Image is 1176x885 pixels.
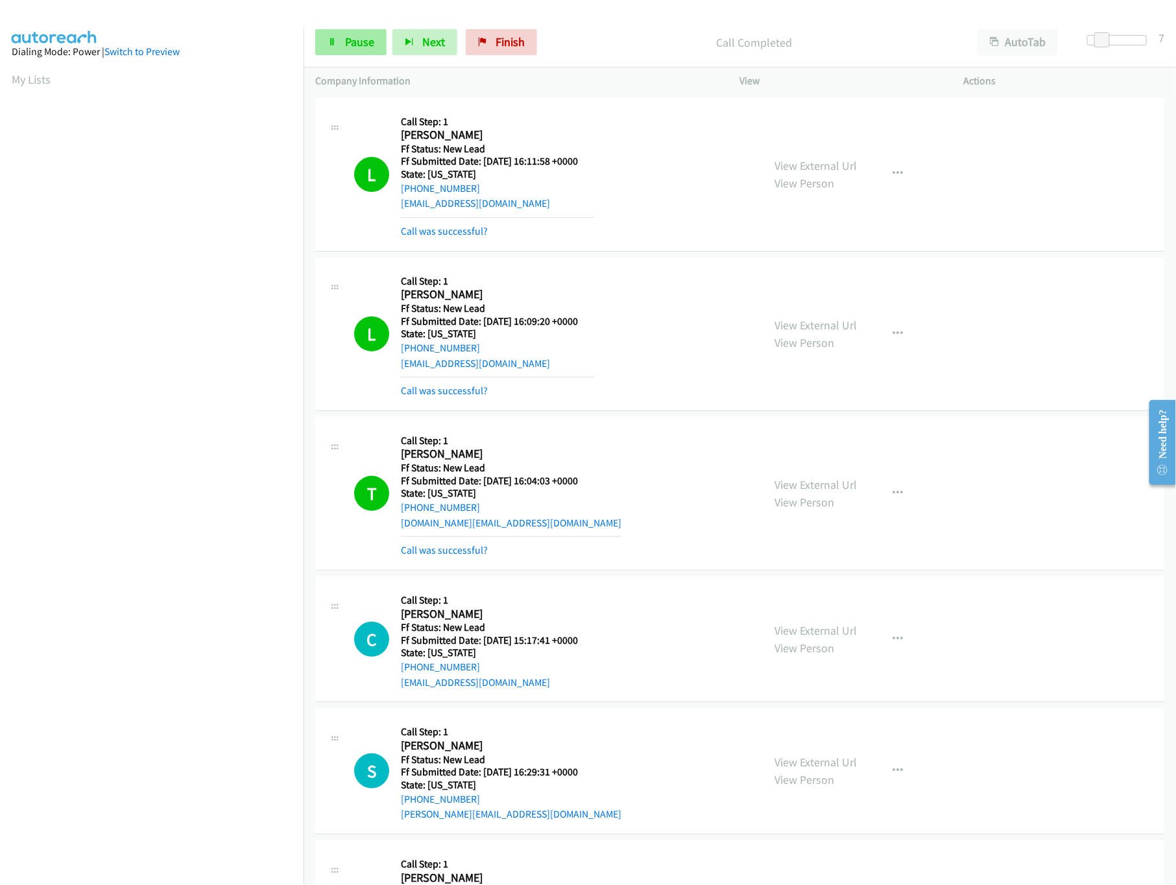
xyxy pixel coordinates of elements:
h2: [PERSON_NAME] [401,738,621,753]
h1: C [354,622,389,657]
a: View Person [775,641,835,655]
a: My Lists [12,72,51,87]
a: View Person [775,772,835,787]
a: [PERSON_NAME][EMAIL_ADDRESS][DOMAIN_NAME] [401,808,621,820]
a: [EMAIL_ADDRESS][DOMAIN_NAME] [401,197,550,209]
h2: [PERSON_NAME] [401,447,594,462]
h5: Ff Status: New Lead [401,753,621,766]
h5: State: [US_STATE] [401,168,594,181]
a: Finish [466,29,537,55]
h5: Call Step: 1 [401,858,578,871]
h5: Call Step: 1 [401,726,621,738]
h5: State: [US_STATE] [401,327,594,340]
a: [PHONE_NUMBER] [401,793,480,805]
a: Pause [315,29,387,55]
h5: State: [US_STATE] [401,487,621,500]
a: View External Url [775,755,858,770]
h5: Ff Submitted Date: [DATE] 15:17:41 +0000 [401,634,594,647]
div: The call is yet to be attempted [354,753,389,788]
h2: [PERSON_NAME] [401,607,594,622]
span: Finish [496,34,525,49]
iframe: Dialpad [12,100,304,716]
a: View External Url [775,158,858,173]
h5: Ff Status: New Lead [401,621,594,634]
div: The call is yet to be attempted [354,622,389,657]
a: View External Url [775,477,858,492]
a: [PHONE_NUMBER] [401,342,480,354]
a: [PHONE_NUMBER] [401,182,480,195]
h1: S [354,753,389,788]
button: Next [392,29,457,55]
h1: L [354,316,389,351]
div: Dialing Mode: Power | [12,44,292,60]
a: [PHONE_NUMBER] [401,661,480,673]
button: AutoTab [978,29,1058,55]
a: Call was successful? [401,384,488,397]
a: [DOMAIN_NAME][EMAIL_ADDRESS][DOMAIN_NAME] [401,517,621,529]
iframe: Resource Center [1139,391,1176,494]
a: [EMAIL_ADDRESS][DOMAIN_NAME] [401,676,550,689]
div: 7 [1158,29,1164,47]
a: [EMAIL_ADDRESS][DOMAIN_NAME] [401,357,550,370]
h5: Ff Submitted Date: [DATE] 16:29:31 +0000 [401,766,621,779]
p: View [740,73,941,89]
h5: Call Step: 1 [401,434,621,447]
p: Company Information [315,73,717,89]
span: Next [422,34,445,49]
h5: Ff Submitted Date: [DATE] 16:04:03 +0000 [401,475,621,488]
h1: L [354,157,389,192]
a: View External Url [775,623,858,638]
a: Call was successful? [401,544,488,556]
h5: State: [US_STATE] [401,779,621,792]
a: View Person [775,495,835,510]
h5: Ff Status: New Lead [401,302,594,315]
h5: Call Step: 1 [401,594,594,607]
h5: Ff Submitted Date: [DATE] 16:09:20 +0000 [401,315,594,328]
h5: Call Step: 1 [401,115,594,128]
a: [PHONE_NUMBER] [401,501,480,513]
h5: Ff Status: New Lead [401,143,594,156]
a: View Person [775,176,835,191]
h5: Ff Status: New Lead [401,462,621,475]
a: Call was successful? [401,225,488,237]
a: Switch to Preview [104,45,180,58]
h5: Call Step: 1 [401,275,594,288]
p: Call Completed [555,34,954,51]
h2: [PERSON_NAME] [401,287,594,302]
span: Pause [345,34,374,49]
h5: State: [US_STATE] [401,646,594,659]
p: Actions [964,73,1164,89]
h2: [PERSON_NAME] [401,128,594,143]
h5: Ff Submitted Date: [DATE] 16:11:58 +0000 [401,155,594,168]
h1: T [354,476,389,511]
a: View Person [775,335,835,350]
a: View External Url [775,318,858,333]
